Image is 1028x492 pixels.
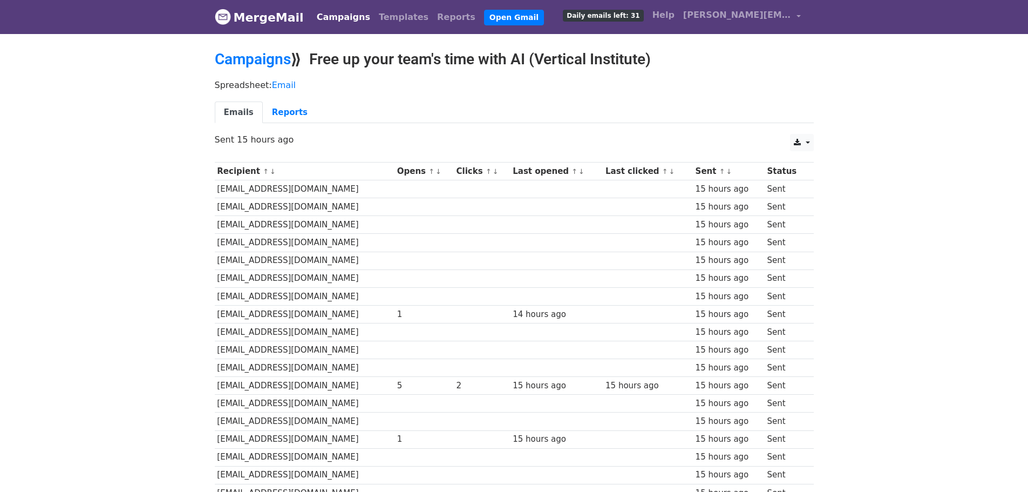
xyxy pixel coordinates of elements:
a: Emails [215,102,263,124]
td: Sent [765,198,807,216]
h2: ⟫ Free up your team's time with AI (Vertical Institute) [215,50,814,69]
div: 15 hours ago [696,362,762,374]
td: Sent [765,413,807,430]
a: ↓ [669,167,675,176]
div: 15 hours ago [696,469,762,481]
div: 15 hours ago [696,326,762,339]
th: Status [765,163,807,180]
td: [EMAIL_ADDRESS][DOMAIN_NAME] [215,359,394,377]
th: Opens [394,163,454,180]
td: Sent [765,341,807,359]
a: MergeMail [215,6,304,29]
div: 15 hours ago [696,415,762,428]
div: 2 [457,380,508,392]
a: ↓ [435,167,441,176]
td: [EMAIL_ADDRESS][DOMAIN_NAME] [215,252,394,269]
th: Clicks [454,163,510,180]
a: Open Gmail [484,10,544,25]
div: 15 hours ago [696,237,762,249]
td: [EMAIL_ADDRESS][DOMAIN_NAME] [215,466,394,484]
div: 14 hours ago [513,308,600,321]
th: Last clicked [603,163,693,180]
div: 15 hours ago [696,219,762,231]
td: [EMAIL_ADDRESS][DOMAIN_NAME] [215,395,394,413]
th: Recipient [215,163,394,180]
div: 1 [397,308,451,321]
td: Sent [765,252,807,269]
div: 1 [397,433,451,446]
a: ↑ [719,167,725,176]
span: Daily emails left: 31 [563,10,643,22]
div: 15 hours ago [696,380,762,392]
td: [EMAIL_ADDRESS][DOMAIN_NAME] [215,341,394,359]
p: Spreadsheet: [215,79,814,91]
td: [EMAIL_ADDRESS][DOMAIN_NAME] [215,305,394,323]
a: [PERSON_NAME][EMAIL_ADDRESS][DOMAIN_NAME] [679,4,805,30]
a: ↑ [571,167,577,176]
td: [EMAIL_ADDRESS][DOMAIN_NAME] [215,269,394,287]
div: 15 hours ago [513,433,600,446]
td: Sent [765,323,807,341]
a: Email [272,80,296,90]
a: Reports [263,102,317,124]
div: 15 hours ago [696,451,762,463]
div: 15 hours ago [696,272,762,285]
a: ↑ [662,167,668,176]
td: Sent [765,216,807,234]
div: 15 hours ago [696,344,762,356]
div: 15 hours ago [696,254,762,267]
td: Sent [765,180,807,198]
a: ↓ [270,167,276,176]
div: 15 hours ago [605,380,690,392]
div: 15 hours ago [696,183,762,196]
a: Templates [375,6,433,28]
td: [EMAIL_ADDRESS][DOMAIN_NAME] [215,234,394,252]
a: ↓ [578,167,584,176]
p: Sent 15 hours ago [215,134,814,145]
td: Sent [765,466,807,484]
span: [PERSON_NAME][EMAIL_ADDRESS][DOMAIN_NAME] [683,9,791,22]
div: 5 [397,380,451,392]
td: [EMAIL_ADDRESS][DOMAIN_NAME] [215,216,394,234]
a: Campaigns [312,6,375,28]
td: Sent [765,269,807,287]
td: [EMAIL_ADDRESS][DOMAIN_NAME] [215,413,394,430]
a: Campaigns [215,50,291,68]
td: Sent [765,448,807,466]
a: ↓ [493,167,499,176]
td: Sent [765,430,807,448]
a: Daily emails left: 31 [559,4,648,26]
a: ↓ [726,167,732,176]
td: Sent [765,287,807,305]
td: Sent [765,234,807,252]
td: [EMAIL_ADDRESS][DOMAIN_NAME] [215,448,394,466]
div: 15 hours ago [696,201,762,213]
td: [EMAIL_ADDRESS][DOMAIN_NAME] [215,180,394,198]
td: [EMAIL_ADDRESS][DOMAIN_NAME] [215,198,394,216]
a: ↑ [428,167,434,176]
div: 15 hours ago [513,380,600,392]
td: [EMAIL_ADDRESS][DOMAIN_NAME] [215,287,394,305]
a: ↑ [486,167,492,176]
td: [EMAIL_ADDRESS][DOMAIN_NAME] [215,323,394,341]
div: 15 hours ago [696,308,762,321]
td: Sent [765,377,807,395]
td: Sent [765,395,807,413]
a: Help [648,4,679,26]
td: [EMAIL_ADDRESS][DOMAIN_NAME] [215,377,394,395]
td: [EMAIL_ADDRESS][DOMAIN_NAME] [215,430,394,448]
div: 15 hours ago [696,291,762,303]
th: Last opened [510,163,603,180]
div: 15 hours ago [696,433,762,446]
a: ↑ [263,167,269,176]
td: Sent [765,305,807,323]
img: MergeMail logo [215,9,231,25]
div: 15 hours ago [696,397,762,410]
th: Sent [693,163,765,180]
td: Sent [765,359,807,377]
a: Reports [433,6,480,28]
